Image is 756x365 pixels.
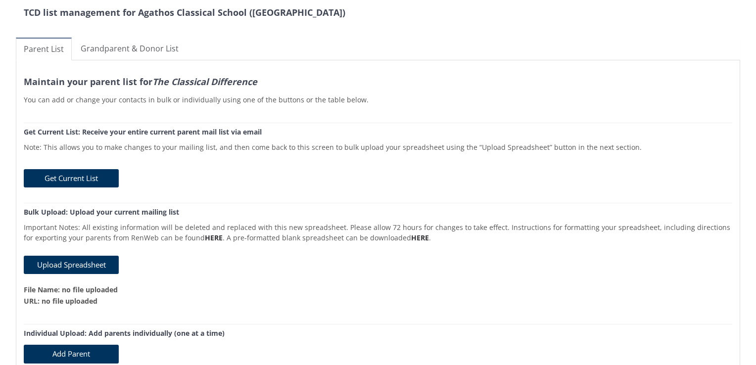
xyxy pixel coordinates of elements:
strong: Bulk Upload: Upload your current mailing list [24,207,179,217]
em: The Classical Difference [152,76,257,88]
button: Add Parent [24,345,119,363]
a: Parent List [16,38,72,60]
strong: File Name: no file uploaded [24,285,118,294]
button: Upload Spreadsheet [24,256,119,274]
a: HERE [411,233,429,242]
strong: Maintain your parent list for [24,76,257,88]
p: Important Notes: All existing information will be deleted and replaced with this new spreadsheet.... [24,216,732,243]
strong: URL: no file uploaded [24,296,97,306]
h3: TCD list management for Agathos Classical School ([GEOGRAPHIC_DATA]) [24,8,756,18]
strong: Get Current List: Receive your entire current parent mail list via email [24,127,262,137]
a: HERE [205,233,223,242]
strong: Individual Upload: Add parents individually (one at a time) [24,328,225,338]
p: Note: This allows you to make changes to your mailing list, and then come back to this screen to ... [24,136,732,152]
p: You can add or change your contacts in bulk or individually using one of the buttons or the table... [24,87,732,105]
button: Get Current List [24,169,119,187]
a: Grandparent & Donor List [73,38,187,60]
